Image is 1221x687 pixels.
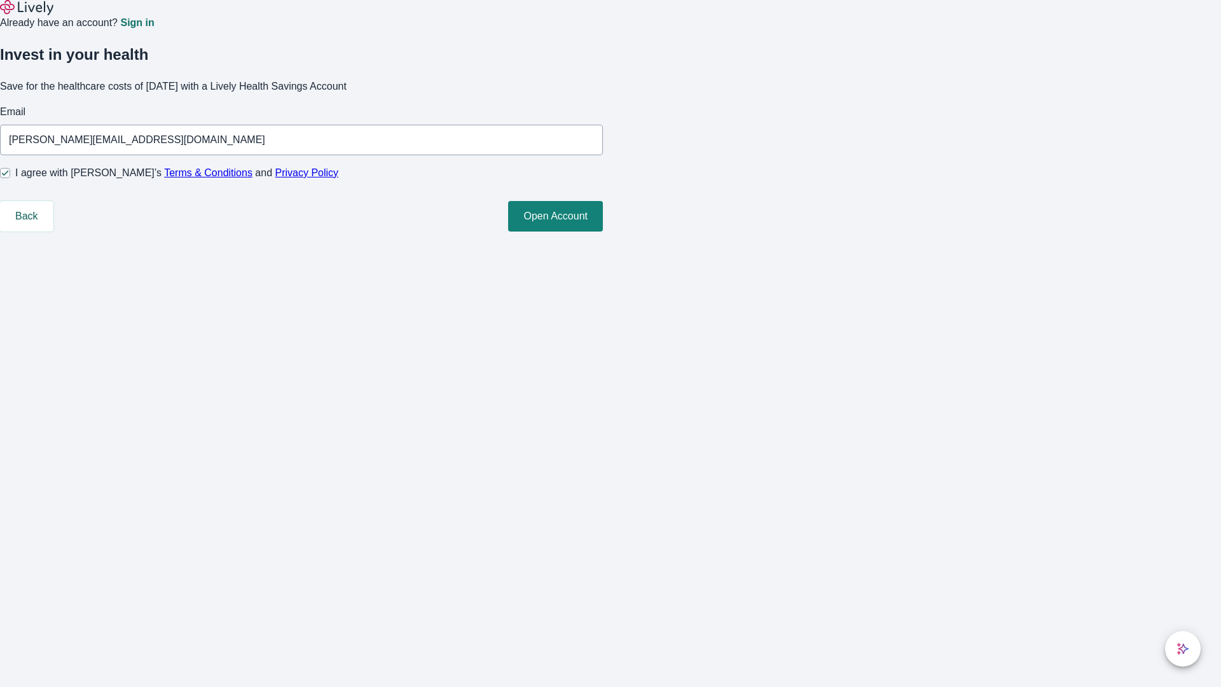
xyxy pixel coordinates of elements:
a: Sign in [120,18,154,28]
svg: Lively AI Assistant [1176,642,1189,655]
button: chat [1165,631,1201,667]
a: Terms & Conditions [164,167,252,178]
span: I agree with [PERSON_NAME]’s and [15,165,338,181]
button: Open Account [508,201,603,232]
a: Privacy Policy [275,167,339,178]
